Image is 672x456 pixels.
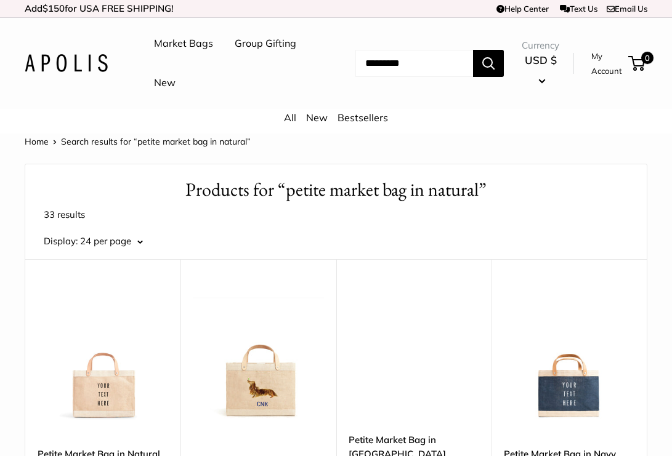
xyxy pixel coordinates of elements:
span: USD $ [525,54,557,66]
a: Group Gifting [235,34,296,53]
a: description_Make it yours with custom text.Petite Market Bag in Navy [504,290,634,420]
a: My Account [591,49,624,79]
label: Display: [44,233,78,250]
h1: Products for “petite market bag in natural” [44,177,628,203]
a: Petite Market Bag in ChartreusePetite Market Bag in Chartreuse [349,290,479,420]
button: USD $ [522,50,559,90]
input: Search... [355,50,473,77]
img: Petite Market Bag in Natural Dachshund [193,290,323,420]
a: Petite Market Bag in Naturaldescription_Effortless style that elevates every moment [38,290,168,420]
span: Search results for “petite market bag in natural” [61,136,251,147]
img: Apolis [25,54,108,72]
a: New [154,74,176,92]
img: description_Make it yours with custom text. [504,290,634,420]
a: All [284,111,296,124]
a: Home [25,136,49,147]
a: New [306,111,328,124]
span: 24 per page [80,235,131,247]
button: Search [473,50,504,77]
p: 33 results [44,206,628,223]
nav: Breadcrumb [25,134,251,150]
a: Market Bags [154,34,213,53]
span: 0 [641,52,654,64]
a: Help Center [496,4,549,14]
span: $150 [43,2,65,14]
a: Bestsellers [338,111,388,124]
a: Email Us [607,4,647,14]
a: 0 [629,56,645,71]
span: Currency [522,37,559,54]
img: Petite Market Bag in Natural [38,290,168,420]
a: Petite Market Bag in Natural DachshundPetite Market Bag in Natural Dachshund [193,290,323,420]
button: 24 per page [80,233,143,250]
a: Text Us [560,4,597,14]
